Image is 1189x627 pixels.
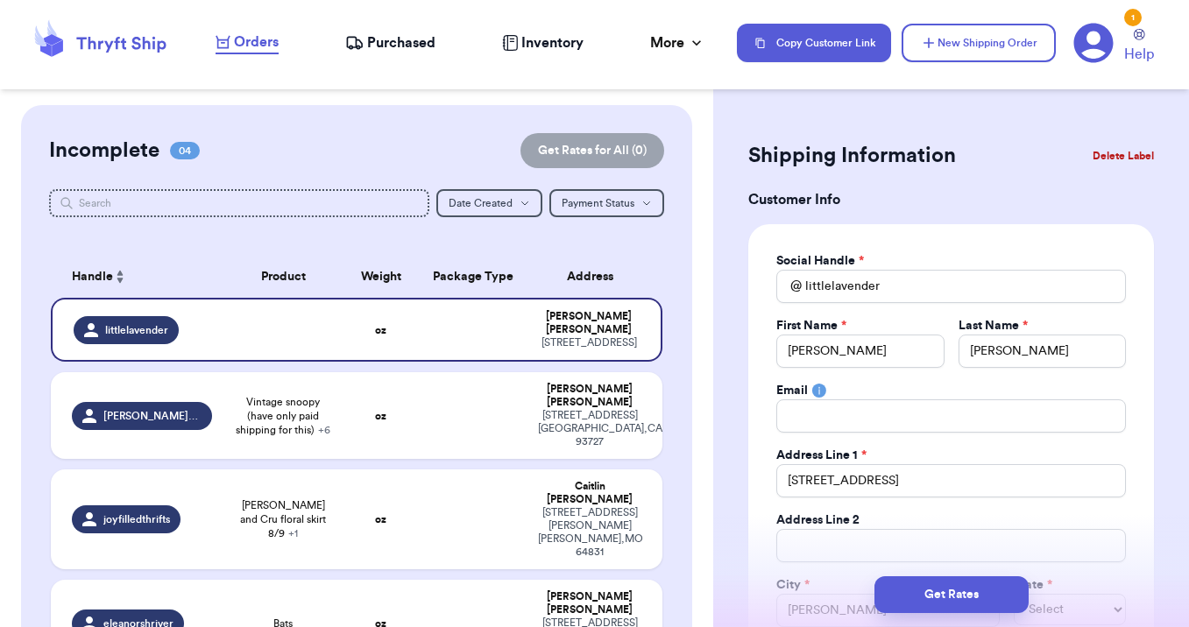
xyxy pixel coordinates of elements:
label: Email [776,382,808,399]
button: Copy Customer Link [737,24,891,62]
h2: Shipping Information [748,142,956,170]
div: [PERSON_NAME] [PERSON_NAME] [538,310,639,336]
span: Purchased [367,32,435,53]
label: Address Line 2 [776,511,860,529]
th: Product [223,256,344,298]
button: Payment Status [549,189,664,217]
th: Address [527,256,662,298]
span: [PERSON_NAME].[PERSON_NAME].r [103,409,201,423]
div: More [650,32,705,53]
div: [STREET_ADDRESS] [GEOGRAPHIC_DATA] , CA 93727 [538,409,641,448]
button: Delete Label [1086,137,1161,175]
th: Weight [344,256,418,298]
button: Sort ascending [113,266,127,287]
span: 04 [170,142,200,159]
span: Handle [72,268,113,286]
a: Purchased [345,32,435,53]
a: 1 [1073,23,1114,63]
span: Inventory [521,32,584,53]
button: Get Rates for All (0) [520,133,664,168]
button: New Shipping Order [902,24,1056,62]
h3: Customer Info [748,189,1154,210]
th: Package Type [418,256,528,298]
span: Help [1124,44,1154,65]
a: Orders [216,32,279,54]
span: Payment Status [562,198,634,208]
div: [STREET_ADDRESS][PERSON_NAME] [PERSON_NAME] , MO 64831 [538,506,641,559]
span: + 1 [288,528,298,539]
a: Help [1124,29,1154,65]
span: [PERSON_NAME] and Cru floral skirt 8/9 [233,498,334,540]
span: Date Created [449,198,513,208]
div: 1 [1124,9,1142,26]
span: Vintage snoopy (have only paid shipping for this) [233,395,334,437]
strong: oz [375,411,386,421]
strong: oz [375,514,386,525]
div: [PERSON_NAME] [PERSON_NAME] [538,383,641,409]
strong: oz [375,325,386,335]
div: @ [776,270,802,303]
label: Last Name [959,317,1028,335]
input: Search [49,189,428,217]
h2: Incomplete [49,137,159,165]
span: + 6 [318,425,330,435]
label: Social Handle [776,252,864,270]
div: [STREET_ADDRESS] [538,336,639,349]
span: joyfilledthrifts [103,512,170,526]
label: Address Line 1 [776,447,867,464]
div: [PERSON_NAME] [PERSON_NAME] [538,590,641,616]
button: Get Rates [874,576,1029,613]
button: Date Created [436,189,542,217]
a: Inventory [502,32,584,53]
label: First Name [776,317,846,335]
span: littlelavender [105,323,168,337]
div: Caitlin [PERSON_NAME] [538,480,641,506]
span: Orders [234,32,279,53]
